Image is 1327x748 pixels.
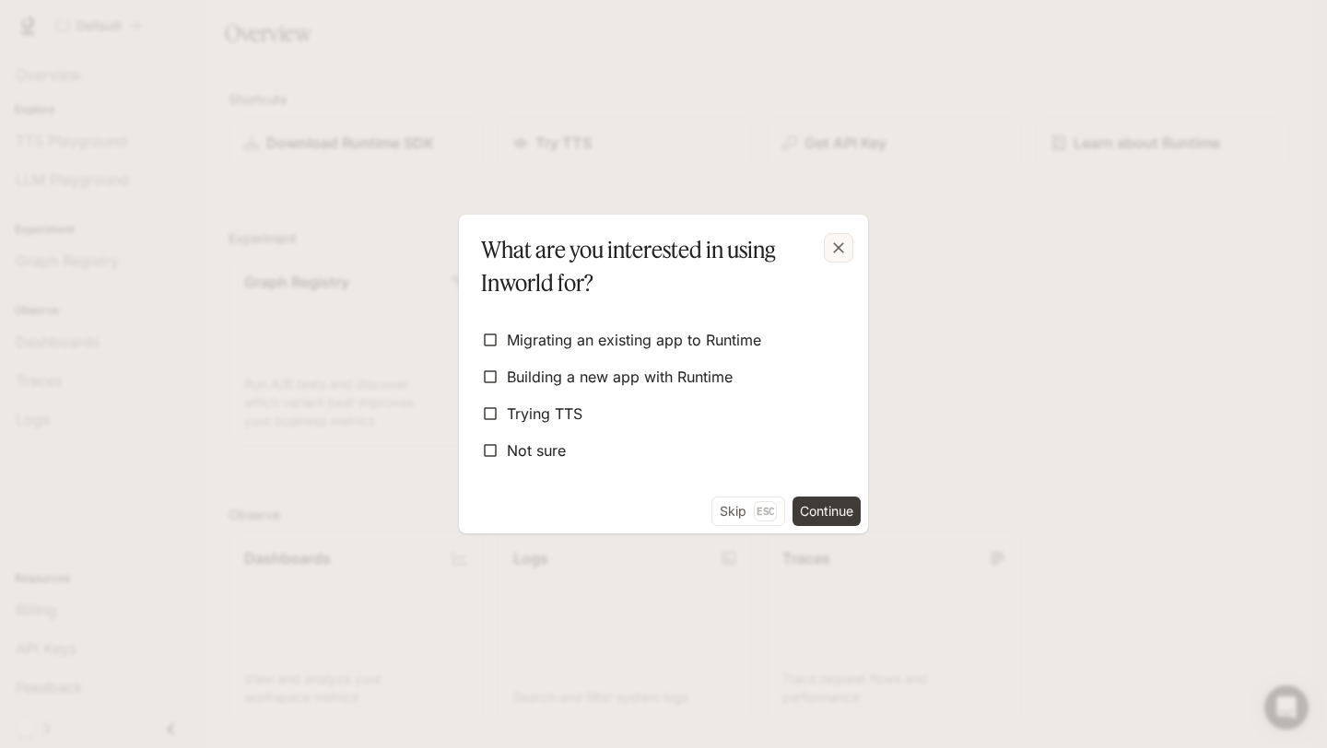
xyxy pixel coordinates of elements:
[711,497,785,526] button: SkipEsc
[507,329,761,351] span: Migrating an existing app to Runtime
[507,366,733,388] span: Building a new app with Runtime
[481,233,839,299] p: What are you interested in using Inworld for?
[754,501,777,521] p: Esc
[1264,685,1309,730] iframe: Intercom live chat
[507,403,582,425] span: Trying TTS
[793,497,861,526] button: Continue
[507,439,566,462] span: Not sure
